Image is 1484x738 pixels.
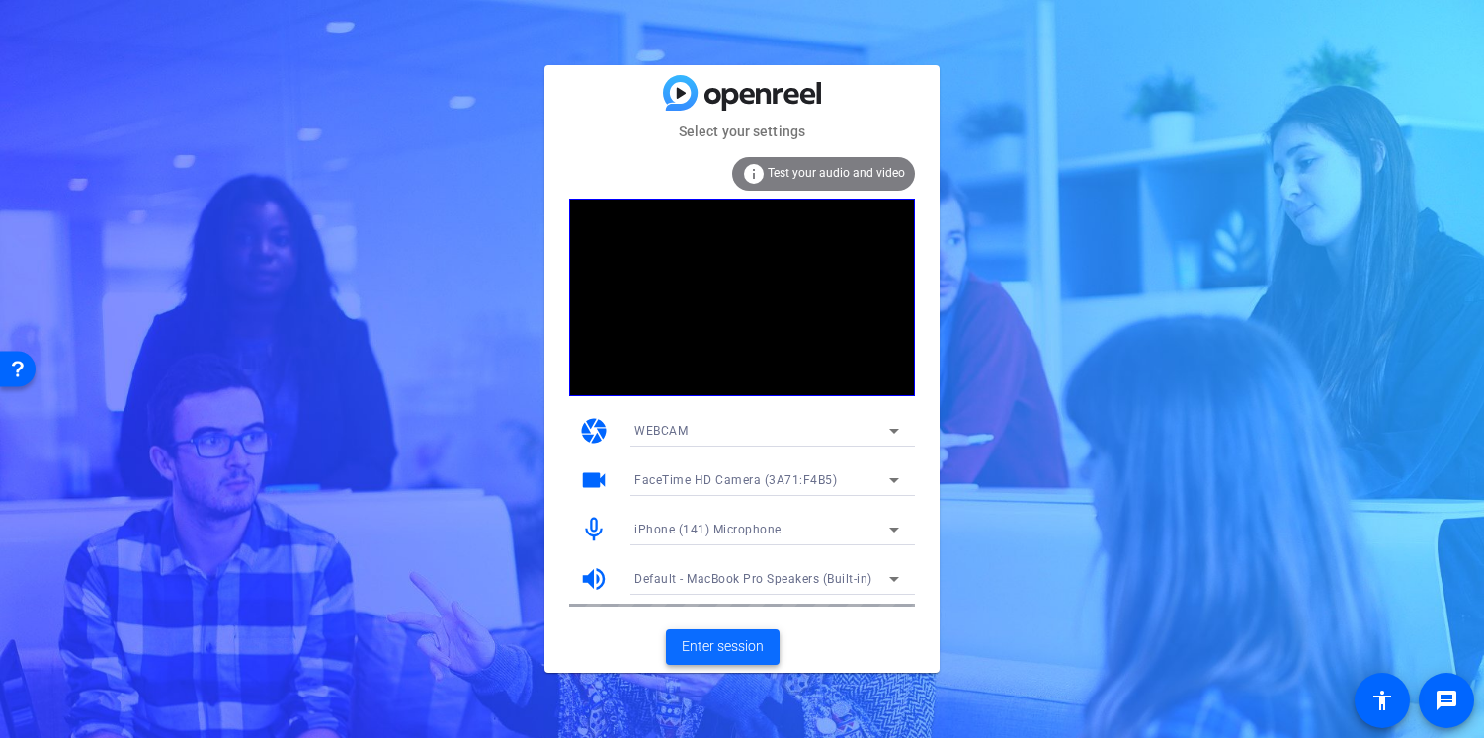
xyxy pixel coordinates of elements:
mat-icon: mic_none [579,515,609,544]
mat-icon: videocam [579,465,609,495]
span: iPhone (141) Microphone [634,523,782,536]
mat-icon: accessibility [1370,689,1394,712]
mat-icon: camera [579,416,609,446]
mat-icon: info [742,162,766,186]
span: WEBCAM [634,424,688,438]
mat-icon: volume_up [579,564,609,594]
span: FaceTime HD Camera (3A71:F4B5) [634,473,837,487]
span: Default - MacBook Pro Speakers (Built-in) [634,572,872,586]
button: Enter session [666,629,780,665]
img: blue-gradient.svg [663,75,821,110]
mat-icon: message [1435,689,1458,712]
mat-card-subtitle: Select your settings [544,121,940,142]
span: Enter session [682,636,764,657]
span: Test your audio and video [768,166,905,180]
